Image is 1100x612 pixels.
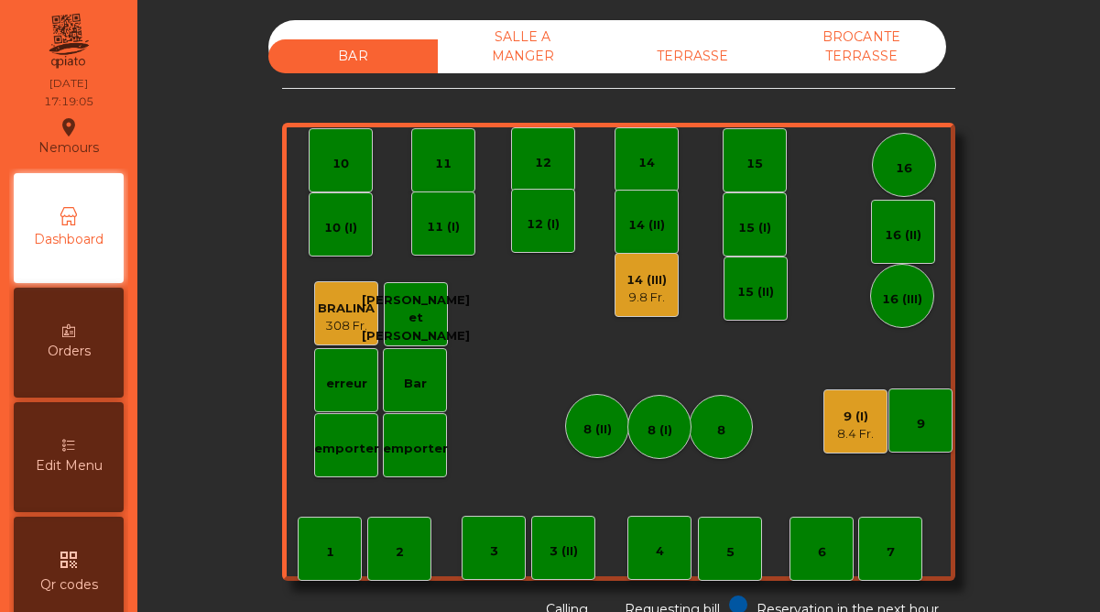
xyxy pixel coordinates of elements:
[326,543,334,562] div: 1
[490,542,498,561] div: 3
[887,543,895,562] div: 7
[438,20,607,73] div: SALLE A MANGER
[48,342,91,361] span: Orders
[435,155,452,173] div: 11
[49,75,88,92] div: [DATE]
[427,218,460,236] div: 11 (I)
[332,155,349,173] div: 10
[58,116,80,138] i: location_on
[396,543,404,562] div: 2
[738,219,771,237] div: 15 (I)
[314,440,379,458] div: emporter
[656,542,664,561] div: 4
[648,421,672,440] div: 8 (I)
[38,114,99,159] div: Nemours
[58,549,80,571] i: qr_code
[324,219,357,237] div: 10 (I)
[527,215,560,234] div: 12 (I)
[34,230,103,249] span: Dashboard
[46,9,91,73] img: qpiato
[362,291,470,345] div: [PERSON_NAME] et [PERSON_NAME]
[36,456,103,475] span: Edit Menu
[383,440,448,458] div: emporter
[896,159,912,178] div: 16
[726,543,735,562] div: 5
[885,226,921,245] div: 16 (II)
[638,154,655,172] div: 14
[40,575,98,595] span: Qr codes
[837,425,874,443] div: 8.4 Fr.
[717,421,725,440] div: 8
[626,271,667,290] div: 14 (III)
[550,542,578,561] div: 3 (II)
[326,375,367,393] div: erreur
[268,39,438,73] div: BAR
[777,20,946,73] div: BROCANTE TERRASSE
[607,39,777,73] div: TERRASSE
[837,408,874,426] div: 9 (I)
[746,155,763,173] div: 15
[535,154,551,172] div: 12
[737,283,774,301] div: 15 (II)
[626,289,667,307] div: 9.8 Fr.
[628,216,665,235] div: 14 (II)
[44,93,93,110] div: 17:19:05
[404,375,427,393] div: Bar
[882,290,922,309] div: 16 (III)
[318,317,375,335] div: 308 Fr.
[917,415,925,433] div: 9
[318,300,375,318] div: BRALINA
[583,421,612,439] div: 8 (II)
[818,543,826,562] div: 6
